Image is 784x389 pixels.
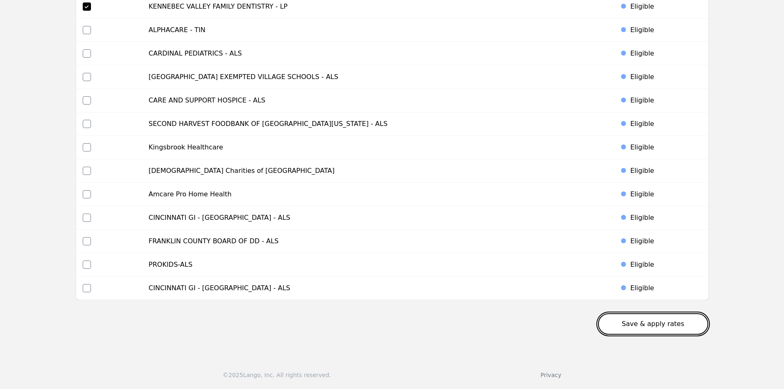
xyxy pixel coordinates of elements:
button: Save & apply rates [598,313,708,335]
td: [DEMOGRAPHIC_DATA] Charities of [GEOGRAPHIC_DATA] [142,159,610,183]
div: Eligible [630,25,701,35]
td: CINCINNATI GI - [GEOGRAPHIC_DATA] - ALS [142,206,610,230]
div: Eligible [630,72,701,82]
div: Eligible [630,260,701,270]
div: © 2025 Lango, Inc. All rights reserved. [223,371,331,379]
div: Eligible [630,119,701,129]
div: Eligible [630,2,701,12]
div: Eligible [630,213,701,223]
td: CARE AND SUPPORT HOSPICE - ALS [142,89,610,112]
td: Amcare Pro Home Health [142,183,610,206]
td: CARDINAL PEDIATRICS - ALS [142,42,610,65]
td: SECOND HARVEST FOODBANK OF [GEOGRAPHIC_DATA][US_STATE] - ALS [142,112,610,136]
div: Eligible [630,49,701,58]
div: Eligible [630,96,701,105]
div: Eligible [630,166,701,176]
div: Eligible [630,283,701,293]
div: Eligible [630,236,701,246]
a: Privacy [540,372,561,378]
td: ALPHACARE - TIN [142,19,610,42]
td: [GEOGRAPHIC_DATA] EXEMPTED VILLAGE SCHOOLS - ALS [142,65,610,89]
td: Kingsbrook Healthcare [142,136,610,159]
div: Eligible [630,189,701,199]
div: Eligible [630,142,701,152]
td: PROKIDS-ALS [142,253,610,277]
td: FRANKLIN COUNTY BOARD OF DD - ALS [142,230,610,253]
td: CINCINNATI GI - [GEOGRAPHIC_DATA] - ALS [142,277,610,300]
